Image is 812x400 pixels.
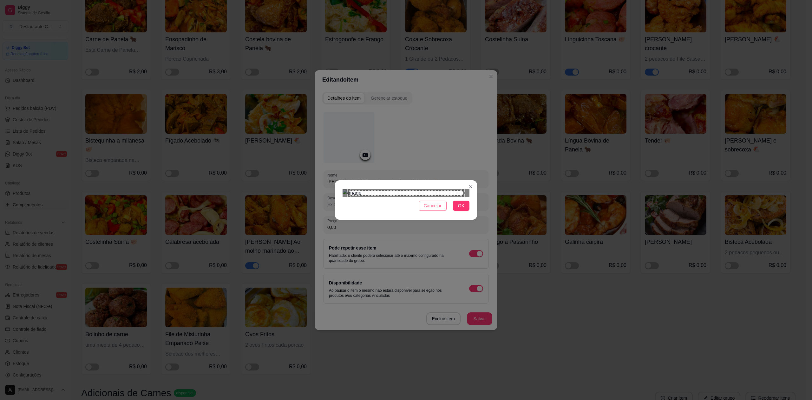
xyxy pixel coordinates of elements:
[349,190,463,196] div: Use the arrow keys to move the crop selection area
[458,202,464,209] span: OK
[419,201,447,211] button: Cancelar
[343,189,469,197] img: image
[466,182,476,192] button: Close
[453,201,469,211] button: OK
[424,202,442,209] span: Cancelar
